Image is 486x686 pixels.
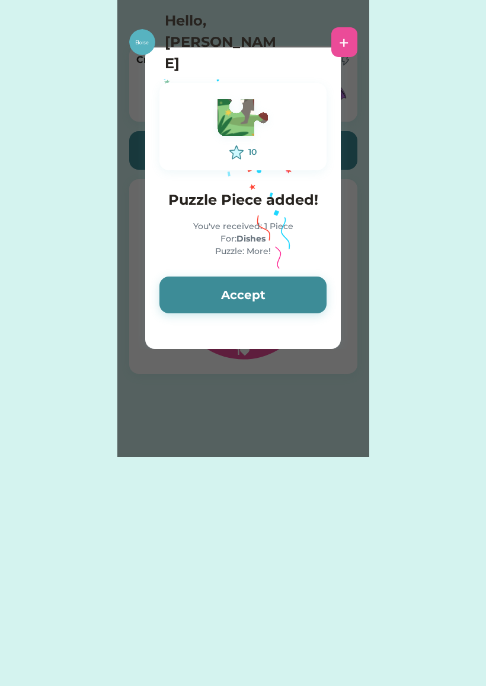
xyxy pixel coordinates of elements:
[248,146,257,158] div: 10
[159,220,327,258] div: You've received: 1 Piece For: Puzzle: More!
[229,145,244,160] img: interface-favorite-star--reward-rating-rate-social-star-media-favorite-like-stars.svg
[159,189,327,211] h4: Puzzle Piece added!
[236,233,266,244] strong: Dishes
[210,94,276,145] img: Vector.svg
[165,10,283,74] h4: Hello, [PERSON_NAME]
[339,33,349,51] div: +
[159,277,327,313] button: Accept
